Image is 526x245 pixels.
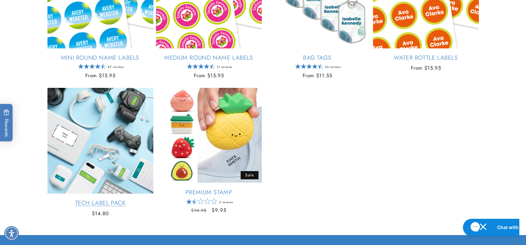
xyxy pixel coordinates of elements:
[3,109,10,137] span: Rewards
[5,192,84,212] iframe: Sign Up via Text for Offers
[264,54,370,62] a: Bag Tags
[373,54,479,62] a: Water Bottle Labels
[156,189,262,196] a: Premium Stamp
[460,216,519,238] iframe: Gorgias live chat messenger
[38,8,66,14] h2: Chat with us
[4,226,19,241] div: Accessibility Menu
[47,54,153,62] a: Mini Round Name Labels
[3,2,73,20] button: Gorgias live chat
[156,54,262,62] a: Medium Round Name Labels
[47,199,153,207] a: Tech Label Pack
